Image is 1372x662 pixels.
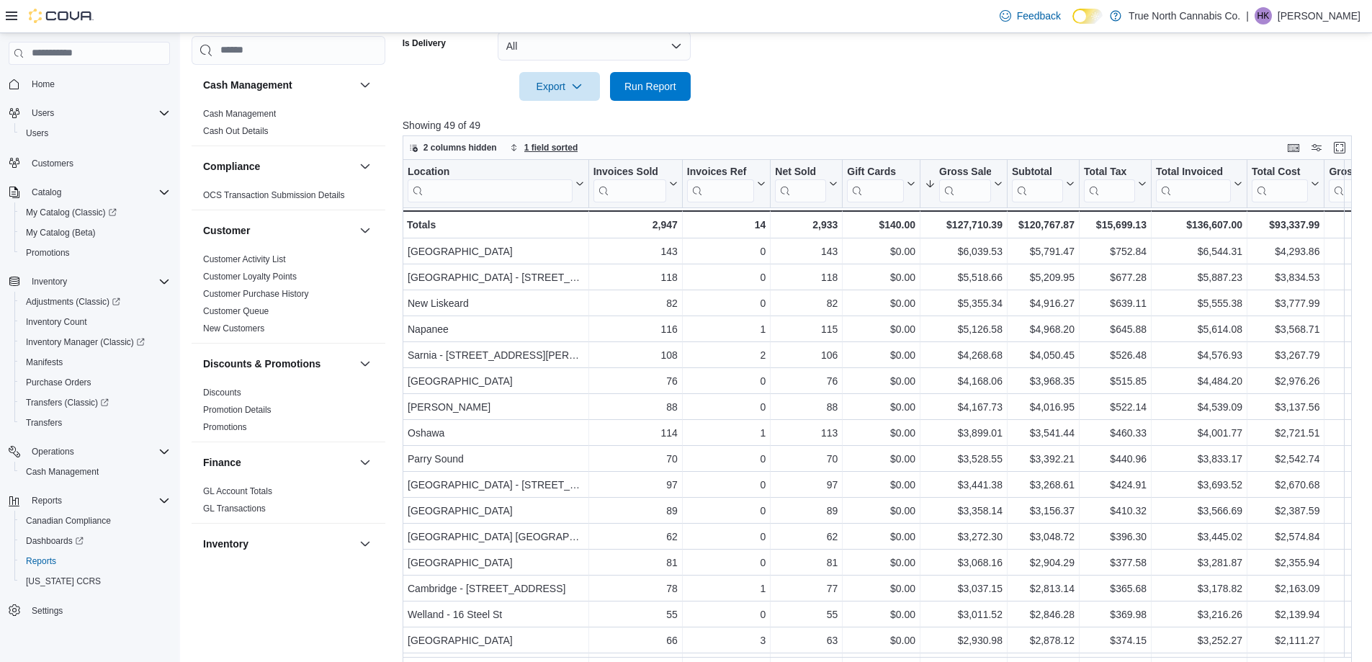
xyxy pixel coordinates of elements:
[1012,346,1075,364] div: $4,050.45
[203,405,272,415] a: Promotion Details
[1331,139,1348,156] button: Enter fullscreen
[357,454,374,471] button: Finance
[203,455,354,470] button: Finance
[593,243,677,260] div: 143
[1072,9,1103,24] input: Dark Mode
[593,216,677,233] div: 2,947
[26,466,99,478] span: Cash Management
[528,72,591,101] span: Export
[9,68,170,657] nav: Complex example
[1156,398,1242,416] div: $4,539.09
[408,166,573,179] div: Location
[593,372,677,390] div: 76
[847,166,904,202] div: Gift Card Sales
[687,450,766,468] div: 0
[775,295,838,312] div: 82
[847,269,915,286] div: $0.00
[593,450,677,468] div: 70
[26,104,170,122] span: Users
[20,532,89,550] a: Dashboards
[847,424,915,442] div: $0.00
[26,357,63,368] span: Manifests
[1156,269,1242,286] div: $5,887.23
[20,553,170,570] span: Reports
[1012,321,1075,338] div: $4,968.20
[925,346,1003,364] div: $4,268.68
[687,243,766,260] div: 0
[593,321,677,338] div: 116
[994,1,1067,30] a: Feedback
[687,166,754,202] div: Invoices Ref
[3,152,176,173] button: Customers
[203,254,286,265] span: Customer Activity List
[26,515,111,527] span: Canadian Compliance
[192,251,385,343] div: Customer
[1278,7,1360,24] p: [PERSON_NAME]
[26,601,170,619] span: Settings
[3,73,176,94] button: Home
[26,417,62,429] span: Transfers
[203,486,272,496] a: GL Account Totals
[847,166,904,179] div: Gift Cards
[1012,166,1063,179] div: Subtotal
[26,247,70,259] span: Promotions
[20,334,151,351] a: Inventory Manager (Classic)
[20,334,170,351] span: Inventory Manager (Classic)
[1252,166,1308,202] div: Total Cost
[687,346,766,364] div: 2
[925,216,1003,233] div: $127,710.39
[1084,346,1147,364] div: $526.48
[203,387,241,398] span: Discounts
[26,377,91,388] span: Purchase Orders
[408,166,584,202] button: Location
[14,332,176,352] a: Inventory Manager (Classic)
[26,75,170,93] span: Home
[1084,166,1147,202] button: Total Tax
[20,224,102,241] a: My Catalog (Beta)
[203,537,354,551] button: Inventory
[610,72,691,101] button: Run Report
[14,551,176,571] button: Reports
[3,103,176,123] button: Users
[408,243,584,260] div: [GEOGRAPHIC_DATA]
[1012,424,1075,442] div: $3,541.44
[14,223,176,243] button: My Catalog (Beta)
[1252,321,1319,338] div: $3,568.71
[20,553,62,570] a: Reports
[203,323,264,334] a: New Customers
[203,289,309,299] a: Customer Purchase History
[775,398,838,416] div: 88
[32,495,62,506] span: Reports
[408,269,584,286] div: [GEOGRAPHIC_DATA] - [STREET_ADDRESS]
[925,243,1003,260] div: $6,039.53
[26,184,67,201] button: Catalog
[408,166,573,202] div: Location
[3,600,176,621] button: Settings
[1012,243,1075,260] div: $5,791.47
[357,355,374,372] button: Discounts & Promotions
[20,414,68,431] a: Transfers
[203,223,354,238] button: Customer
[1156,166,1242,202] button: Total Invoiced
[524,142,578,153] span: 1 field sorted
[20,125,170,142] span: Users
[26,492,68,509] button: Reports
[1252,372,1319,390] div: $2,976.26
[939,166,991,179] div: Gross Sales
[20,512,117,529] a: Canadian Compliance
[925,295,1003,312] div: $5,355.34
[32,79,55,90] span: Home
[1156,372,1242,390] div: $4,484.20
[1084,166,1135,202] div: Total Tax
[1084,216,1147,233] div: $15,699.13
[408,346,584,364] div: Sarnia - [STREET_ADDRESS][PERSON_NAME]
[20,354,68,371] a: Manifests
[407,216,584,233] div: Totals
[20,374,170,391] span: Purchase Orders
[14,571,176,591] button: [US_STATE] CCRS
[192,105,385,146] div: Cash Management
[519,72,600,101] button: Export
[203,404,272,416] span: Promotion Details
[26,155,79,172] a: Customers
[203,323,264,334] span: New Customers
